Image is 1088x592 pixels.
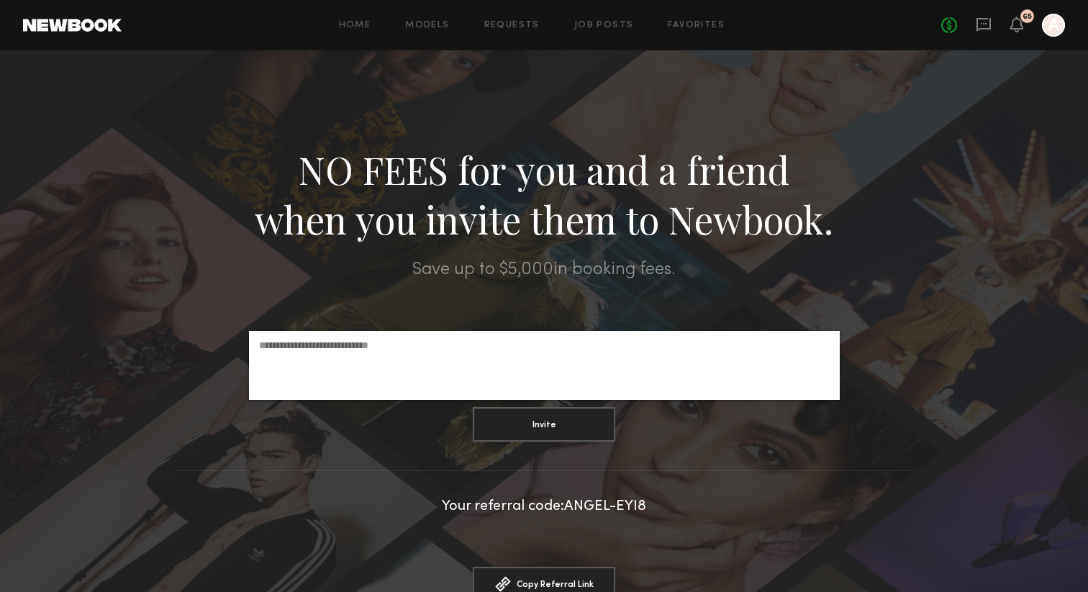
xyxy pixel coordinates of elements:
[574,21,634,30] a: Job Posts
[339,21,371,30] a: Home
[668,21,725,30] a: Favorites
[1042,14,1065,37] a: A
[1023,13,1032,21] div: 65
[473,407,615,442] button: Invite
[405,21,449,30] a: Models
[484,21,540,30] a: Requests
